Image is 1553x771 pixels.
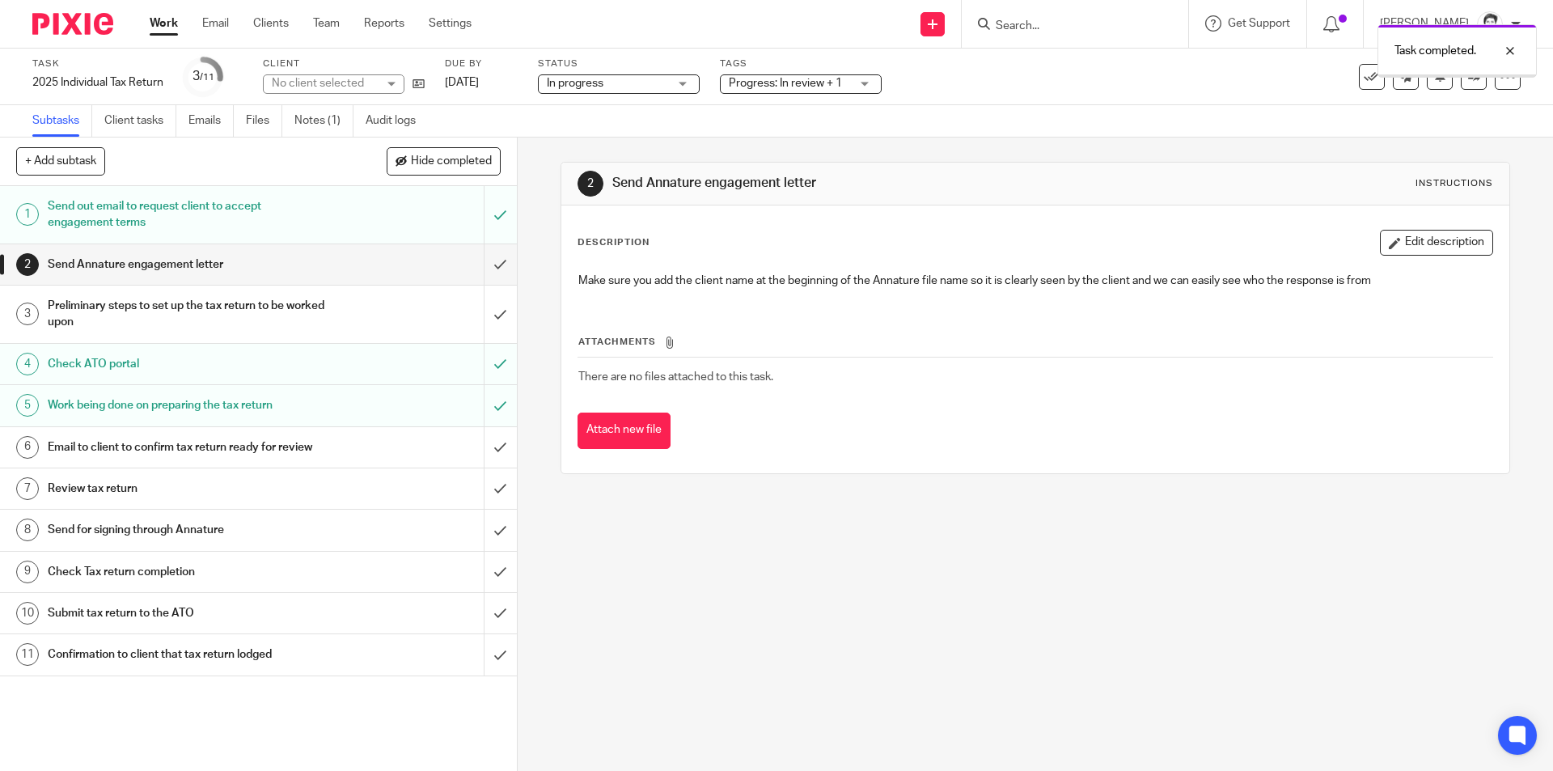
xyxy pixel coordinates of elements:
[48,477,328,501] h1: Review tax return
[32,57,163,70] label: Task
[16,436,39,459] div: 6
[48,352,328,376] h1: Check ATO portal
[411,155,492,168] span: Hide completed
[313,15,340,32] a: Team
[578,371,773,383] span: There are no files attached to this task.
[263,57,425,70] label: Client
[188,105,234,137] a: Emails
[578,413,671,449] button: Attach new file
[364,15,404,32] a: Reports
[246,105,282,137] a: Files
[16,643,39,666] div: 11
[578,171,603,197] div: 2
[32,13,113,35] img: Pixie
[48,393,328,417] h1: Work being done on preparing the tax return
[150,15,178,32] a: Work
[48,518,328,542] h1: Send for signing through Annature
[578,236,650,249] p: Description
[1415,177,1493,190] div: Instructions
[16,353,39,375] div: 4
[48,194,328,235] h1: Send out email to request client to accept engagement terms
[445,57,518,70] label: Due by
[272,75,377,91] div: No client selected
[32,74,163,91] div: 2025 Individual Tax Return
[48,294,328,335] h1: Preliminary steps to set up the tax return to be worked upon
[445,77,479,88] span: [DATE]
[202,15,229,32] a: Email
[16,253,39,276] div: 2
[16,477,39,500] div: 7
[294,105,353,137] a: Notes (1)
[193,67,214,86] div: 3
[253,15,289,32] a: Clients
[729,78,842,89] span: Progress: In review + 1
[538,57,700,70] label: Status
[1477,11,1503,37] img: Julie%20Wainwright.jpg
[429,15,472,32] a: Settings
[387,147,501,175] button: Hide completed
[720,57,882,70] label: Tags
[16,147,105,175] button: + Add subtask
[16,561,39,583] div: 9
[48,252,328,277] h1: Send Annature engagement letter
[578,337,656,346] span: Attachments
[612,175,1070,192] h1: Send Annature engagement letter
[16,519,39,541] div: 8
[1380,230,1493,256] button: Edit description
[200,73,214,82] small: /11
[578,273,1492,289] p: Make sure you add the client name at the beginning of the Annature file name so it is clearly see...
[48,435,328,460] h1: Email to client to confirm tax return ready for review
[48,642,328,667] h1: Confirmation to client that tax return lodged
[1394,43,1476,59] p: Task completed.
[366,105,428,137] a: Audit logs
[16,394,39,417] div: 5
[16,203,39,226] div: 1
[16,303,39,325] div: 3
[48,601,328,625] h1: Submit tax return to the ATO
[547,78,603,89] span: In progress
[16,602,39,625] div: 10
[104,105,176,137] a: Client tasks
[48,560,328,584] h1: Check Tax return completion
[32,105,92,137] a: Subtasks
